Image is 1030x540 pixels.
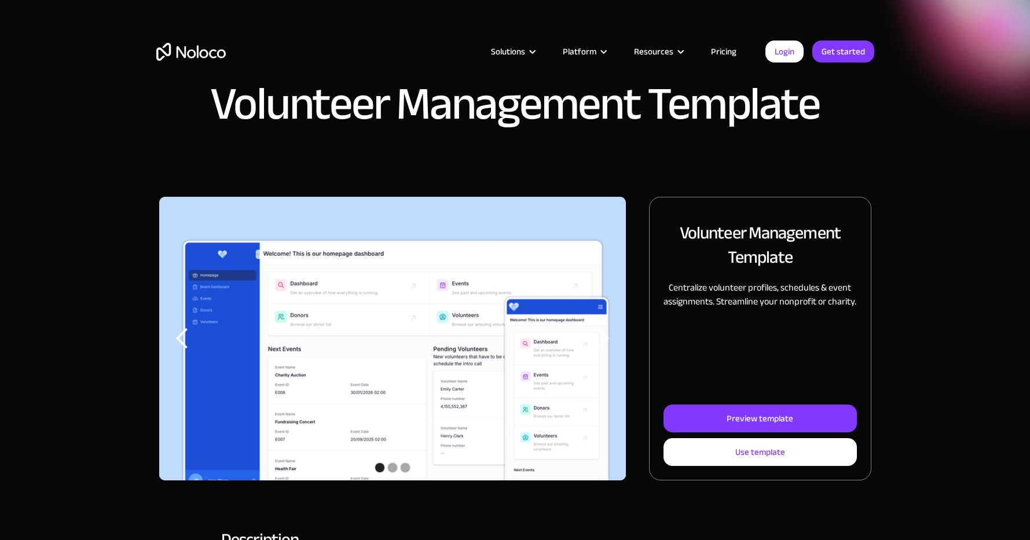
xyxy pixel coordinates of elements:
[727,411,793,426] div: Preview template
[620,44,697,59] div: Resources
[664,405,856,432] a: Preview template
[563,44,596,59] div: Platform
[765,41,804,63] a: Login
[476,44,548,59] div: Solutions
[664,320,856,334] p: ‍
[697,44,751,59] a: Pricing
[664,438,856,466] a: Use template
[159,197,626,480] div: 1 of 3
[401,463,410,472] div: Show slide 3 of 3
[548,44,620,59] div: Platform
[580,197,626,480] div: next slide
[664,221,856,269] h2: Volunteer Management Template
[210,81,819,127] h1: Volunteer Management Template
[735,445,785,460] div: Use template
[812,41,874,63] a: Get started
[375,463,384,472] div: Show slide 1 of 3
[664,281,856,308] p: Centralize volunteer profiles, schedules & event assignments. Streamline your nonprofit or charity.
[159,197,206,480] div: previous slide
[159,197,626,480] div: carousel
[491,44,525,59] div: Solutions
[634,44,673,59] div: Resources
[156,43,226,61] a: home
[388,463,397,472] div: Show slide 2 of 3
